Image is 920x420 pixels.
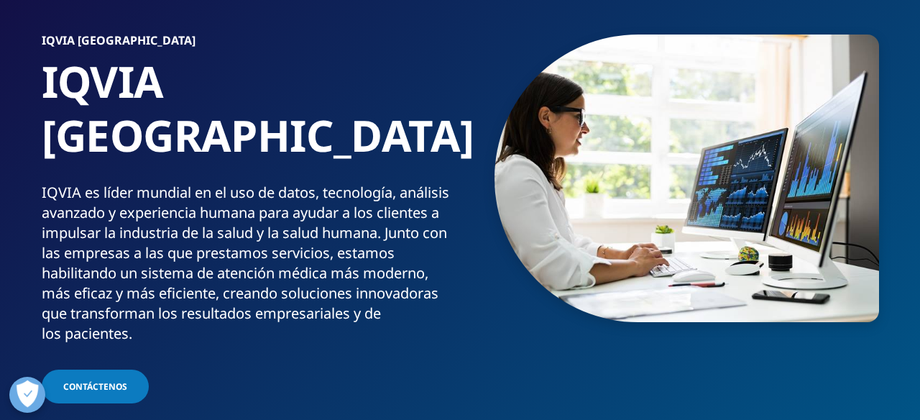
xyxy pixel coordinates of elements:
[42,183,455,344] div: IQVIA es líder mundial en el uso de datos, tecnología, análisis avanzado y experiencia humana par...
[9,377,45,413] button: Abrir preferencias
[42,55,455,183] h1: IQVIA [GEOGRAPHIC_DATA]
[494,35,879,322] img: 1118_woman-looking-at-data.jpg
[42,35,455,55] h6: IQVIA [GEOGRAPHIC_DATA]
[42,370,149,403] a: Contáctenos
[63,380,127,393] span: Contáctenos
